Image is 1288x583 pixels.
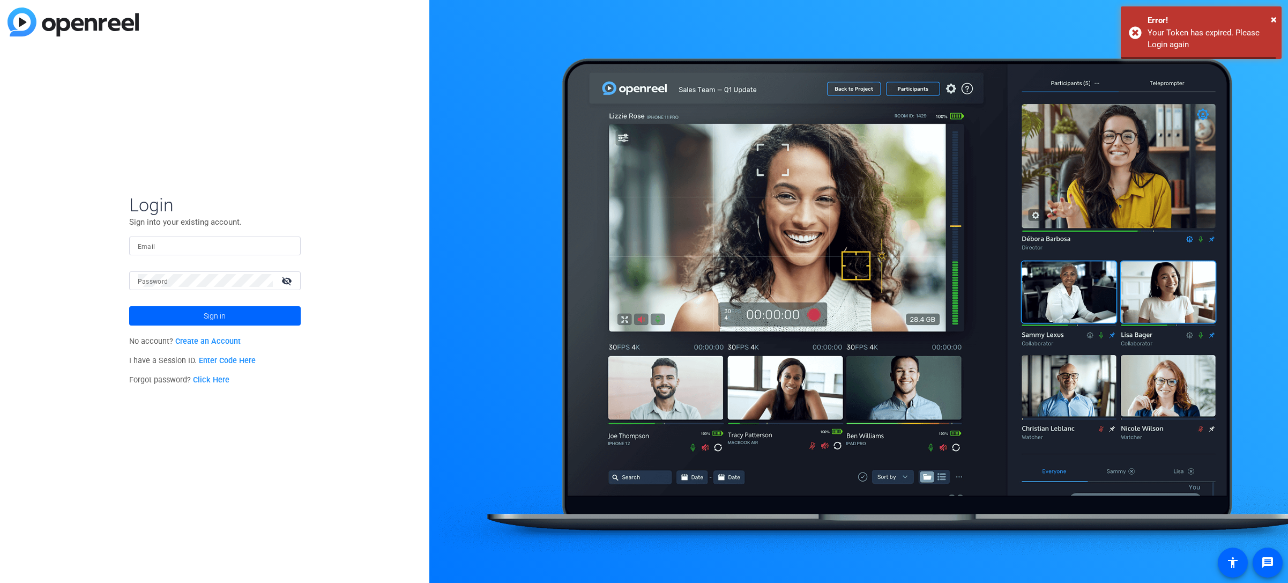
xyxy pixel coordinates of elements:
span: Forgot password? [129,375,230,385]
mat-icon: accessibility [1226,556,1239,569]
mat-label: Password [138,278,168,285]
a: Click Here [193,375,229,385]
span: × [1271,13,1277,26]
img: blue-gradient.svg [8,8,139,36]
button: Close [1271,11,1277,27]
mat-icon: visibility_off [275,273,301,289]
a: Enter Code Here [199,356,256,365]
input: Enter Email Address [138,239,292,252]
span: Sign in [204,302,226,329]
mat-icon: message [1261,556,1274,569]
button: Sign in [129,306,301,326]
span: No account? [129,337,241,346]
mat-label: Email [138,243,155,250]
span: Login [129,194,301,216]
a: Create an Account [175,337,241,346]
div: Your Token has expired. Please Login again [1148,27,1274,51]
span: I have a Session ID. [129,356,256,365]
div: Error! [1148,14,1274,27]
p: Sign into your existing account. [129,216,301,228]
